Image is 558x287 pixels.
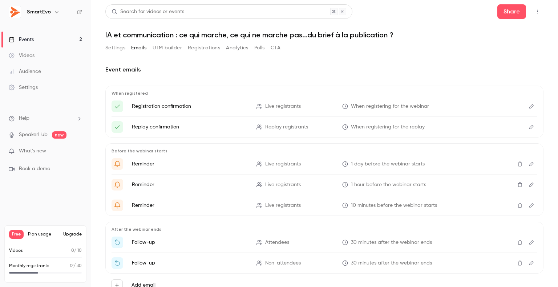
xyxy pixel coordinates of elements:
h6: SmartEvo [27,8,51,16]
button: Edit [526,121,537,133]
p: Monthly registrants [9,263,49,269]
button: Share [497,4,526,19]
button: Edit [526,257,537,269]
a: SpeakerHub [19,131,48,139]
span: When registering for the webinar [351,103,429,110]
li: ⏩️ Voici votre lien d'accès unique à {{ event_name }}! [112,121,537,133]
li: Merci d'avoir participé ! [112,237,537,248]
p: Reminder [132,202,248,209]
li: On démarre dans 1h ! [112,179,537,190]
p: Videos [9,247,23,254]
button: Upgrade [63,231,82,237]
span: When registering for the replay [351,123,425,131]
span: Replay registrants [265,123,308,131]
button: Edit [526,158,537,170]
span: Book a demo [19,165,50,173]
span: Non-attendees [265,259,301,267]
button: Analytics [226,42,248,54]
p: Follow-up [132,239,248,246]
button: Polls [254,42,265,54]
div: Events [9,36,34,43]
li: help-dropdown-opener [9,115,82,122]
button: Settings [105,42,125,54]
span: 12 [70,264,73,268]
button: CTA [271,42,280,54]
li: Vous êtes inscrit(e) au webinar {{ event_name }}! [112,101,537,112]
span: 30 minutes after the webinar ends [351,239,432,246]
span: Live registrants [265,181,301,189]
span: Live registrants [265,202,301,209]
span: Live registrants [265,160,301,168]
span: 1 hour before the webinar starts [351,181,426,189]
span: Attendees [265,239,289,246]
div: Search for videos or events [112,8,184,16]
span: 10 minutes before the webinar starts [351,202,437,209]
button: Edit [526,179,537,190]
button: Edit [526,101,537,112]
li: 10 min avant le live ! [112,200,537,211]
button: Delete [514,237,526,248]
span: 1 day before the webinar starts [351,160,425,168]
p: Reminder [132,160,248,168]
p: / 30 [70,263,82,269]
p: Before the webinar starts [112,148,537,154]
button: Registrations [188,42,220,54]
li: Replay de {{ event_name }} [112,257,537,269]
span: Free [9,230,24,239]
p: Registration confirmation [132,103,248,110]
p: / 10 [71,247,82,254]
div: Settings [9,84,38,91]
div: Audience [9,68,41,75]
span: What's new [19,147,46,155]
button: Emails [131,42,146,54]
p: Follow-up [132,259,248,267]
button: Delete [514,200,526,211]
button: Edit [526,200,537,211]
button: UTM builder [153,42,182,54]
p: After the webinar ends [112,226,537,232]
span: 30 minutes after the webinar ends [351,259,432,267]
img: SmartEvo [9,6,21,18]
span: new [52,131,66,139]
span: Help [19,115,29,122]
button: Delete [514,179,526,190]
button: Edit [526,237,537,248]
h2: Event emails [105,65,543,74]
li: J-1 avant {{ event_name }} [112,158,537,170]
p: When registered [112,90,537,96]
span: 0 [71,249,74,253]
div: Videos [9,52,35,59]
p: Reminder [132,181,248,188]
h1: IA et communication : ce qui marche, ce qui ne marche pas...du brief à la publication ? [105,30,543,39]
p: Replay confirmation [132,123,248,131]
button: Delete [514,158,526,170]
span: Plan usage [28,231,59,237]
button: Delete [514,257,526,269]
span: Live registrants [265,103,301,110]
